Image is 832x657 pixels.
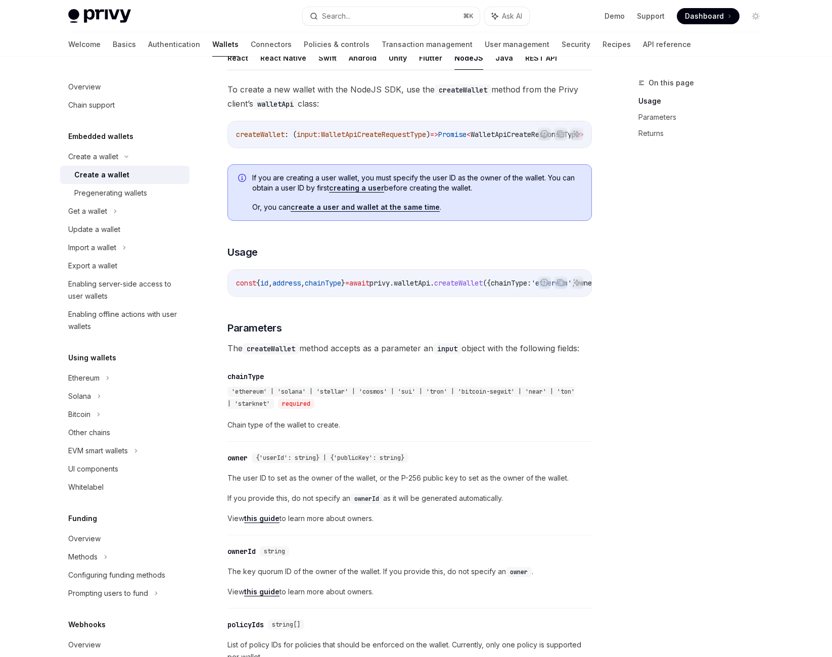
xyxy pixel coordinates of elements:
[227,321,282,335] span: Parameters
[349,278,369,288] span: await
[322,10,350,22] div: Search...
[390,278,394,288] span: .
[68,512,97,525] h5: Funding
[60,184,190,202] a: Pregenerating wallets
[236,278,256,288] span: const
[483,278,491,288] span: ({
[113,32,136,57] a: Basics
[252,173,581,193] span: If you are creating a user wallet, you must specify the user ID as the owner of the wallet. You c...
[68,81,101,93] div: Overview
[369,278,390,288] span: privy
[68,130,133,143] h5: Embedded wallets
[382,32,473,57] a: Transaction management
[74,187,147,199] div: Pregenerating wallets
[60,257,190,275] a: Export a wallet
[350,494,383,504] code: ownerId
[502,11,522,21] span: Ask AI
[260,278,268,288] span: id
[227,566,592,578] span: The key quorum ID of the owner of the wallet. If you provide this, do not specify an .
[227,245,258,259] span: Usage
[74,169,129,181] div: Create a wallet
[268,278,272,288] span: ,
[68,619,106,631] h5: Webhooks
[748,8,764,24] button: Toggle dark mode
[68,278,183,302] div: Enabling server-side access to user wallets
[68,587,148,599] div: Prompting users to fund
[341,278,345,288] span: }
[570,276,583,289] button: Ask AI
[227,620,264,630] div: policyIds
[467,130,471,139] span: <
[253,99,298,110] code: walletApi
[227,82,592,111] span: To create a new wallet with the NodeJS SDK, use the method from the Privy client’s class:
[60,96,190,114] a: Chain support
[278,399,314,409] div: required
[60,566,190,584] a: Configuring funding methods
[321,130,426,139] span: WalletApiCreateRequestType
[68,481,104,493] div: Whitelabel
[256,454,404,462] span: {'userId': string} | {'publicKey': string}
[212,32,239,57] a: Wallets
[60,424,190,442] a: Other chains
[538,276,551,289] button: Report incorrect code
[68,551,98,563] div: Methods
[148,32,200,57] a: Authentication
[60,460,190,478] a: UI components
[463,12,474,20] span: ⌘ K
[60,530,190,548] a: Overview
[434,278,483,288] span: createWallet
[433,343,461,354] code: input
[554,276,567,289] button: Copy the contents from the code block
[60,636,190,654] a: Overview
[531,278,572,288] span: 'ethereum'
[485,32,549,57] a: User management
[68,260,117,272] div: Export a wallet
[638,93,772,109] a: Usage
[68,242,116,254] div: Import a wallet
[227,453,248,463] div: owner
[562,32,590,57] a: Security
[471,130,580,139] span: WalletApiCreateResponseType
[506,567,532,577] code: owner
[495,46,513,70] button: Java
[318,46,337,70] button: Swift
[68,99,115,111] div: Chain support
[677,8,739,24] a: Dashboard
[301,278,305,288] span: ,
[236,130,285,139] span: createWallet
[419,46,442,70] button: Flutter
[68,427,110,439] div: Other chains
[349,46,377,70] button: Android
[438,130,467,139] span: Promise
[426,130,430,139] span: )
[649,77,694,89] span: On this page
[68,9,131,23] img: light logo
[68,533,101,545] div: Overview
[525,46,557,70] button: REST API
[389,46,407,70] button: Unity
[227,388,575,408] span: 'ethereum' | 'solana' | 'stellar' | 'cosmos' | 'sui' | 'tron' | 'bitcoin-segwit' | 'near' | 'ton'...
[285,130,297,139] span: : (
[68,569,165,581] div: Configuring funding methods
[638,125,772,142] a: Returns
[538,127,551,140] button: Report incorrect code
[603,32,631,57] a: Recipes
[317,130,321,139] span: :
[227,492,592,504] span: If you provide this, do not specify an as it will be generated automatically.
[297,130,317,139] span: input
[251,32,292,57] a: Connectors
[227,341,592,355] span: The method accepts as a parameter an object with the following fields:
[264,547,285,555] span: string
[252,202,581,212] span: Or, you can .
[68,639,101,651] div: Overview
[305,278,341,288] span: chainType
[60,166,190,184] a: Create a wallet
[68,390,91,402] div: Solana
[291,203,440,212] a: create a user and wallet at the same time
[238,174,248,184] svg: Info
[68,352,116,364] h5: Using wallets
[643,32,691,57] a: API reference
[244,587,280,596] a: this guide
[394,278,430,288] span: walletApi
[68,223,120,236] div: Update a wallet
